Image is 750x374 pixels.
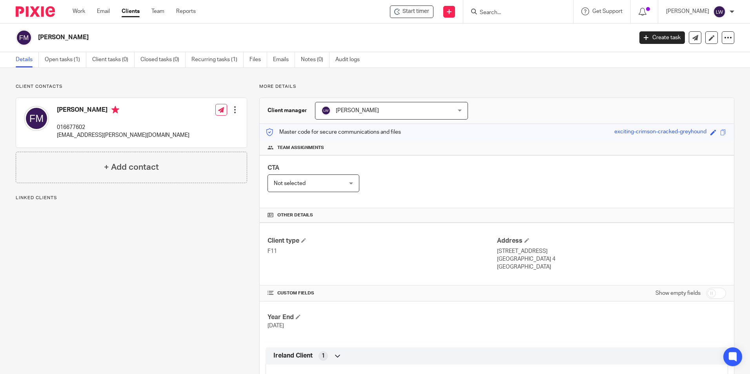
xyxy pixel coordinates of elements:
img: Pixie [16,6,55,17]
a: Team [151,7,164,15]
img: svg%3E [24,106,49,131]
img: svg%3E [713,5,726,18]
p: Master code for secure communications and files [266,128,401,136]
a: Work [73,7,85,15]
p: [EMAIL_ADDRESS][PERSON_NAME][DOMAIN_NAME] [57,131,189,139]
p: [GEOGRAPHIC_DATA] 4 [497,255,726,263]
div: Fiona McCarron [390,5,433,18]
a: Closed tasks (0) [140,52,186,67]
p: Linked clients [16,195,247,201]
span: Other details [277,212,313,218]
a: Audit logs [335,52,366,67]
h4: + Add contact [104,161,159,173]
input: Search [479,9,550,16]
span: Ireland Client [273,352,313,360]
p: 016677602 [57,123,189,131]
p: Client contacts [16,84,247,90]
i: Primary [111,106,119,114]
a: Details [16,52,39,67]
h2: [PERSON_NAME] [38,33,510,42]
h4: Year End [268,313,497,321]
p: [GEOGRAPHIC_DATA] [497,263,726,271]
span: 1 [322,352,325,360]
p: More details [259,84,734,90]
span: Start timer [402,7,429,16]
a: Emails [273,52,295,67]
a: Clients [122,7,140,15]
span: Team assignments [277,145,324,151]
span: [DATE] [268,323,284,329]
a: Reports [176,7,196,15]
a: Files [249,52,267,67]
label: Show empty fields [655,289,701,297]
a: Recurring tasks (1) [191,52,244,67]
a: Email [97,7,110,15]
span: [PERSON_NAME] [336,108,379,113]
img: svg%3E [321,106,331,115]
a: Create task [639,31,685,44]
h4: Address [497,237,726,245]
h4: [PERSON_NAME] [57,106,189,116]
a: Open tasks (1) [45,52,86,67]
img: svg%3E [16,29,32,46]
div: exciting-crimson-cracked-greyhound [614,128,706,137]
p: F11 [268,247,497,255]
p: [STREET_ADDRESS] [497,247,726,255]
span: Get Support [592,9,623,14]
a: Client tasks (0) [92,52,135,67]
h4: CUSTOM FIELDS [268,290,497,296]
p: [PERSON_NAME] [666,7,709,15]
span: CTA [268,165,279,171]
h3: Client manager [268,107,307,114]
span: Not selected [274,181,306,186]
a: Notes (0) [301,52,329,67]
h4: Client type [268,237,497,245]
